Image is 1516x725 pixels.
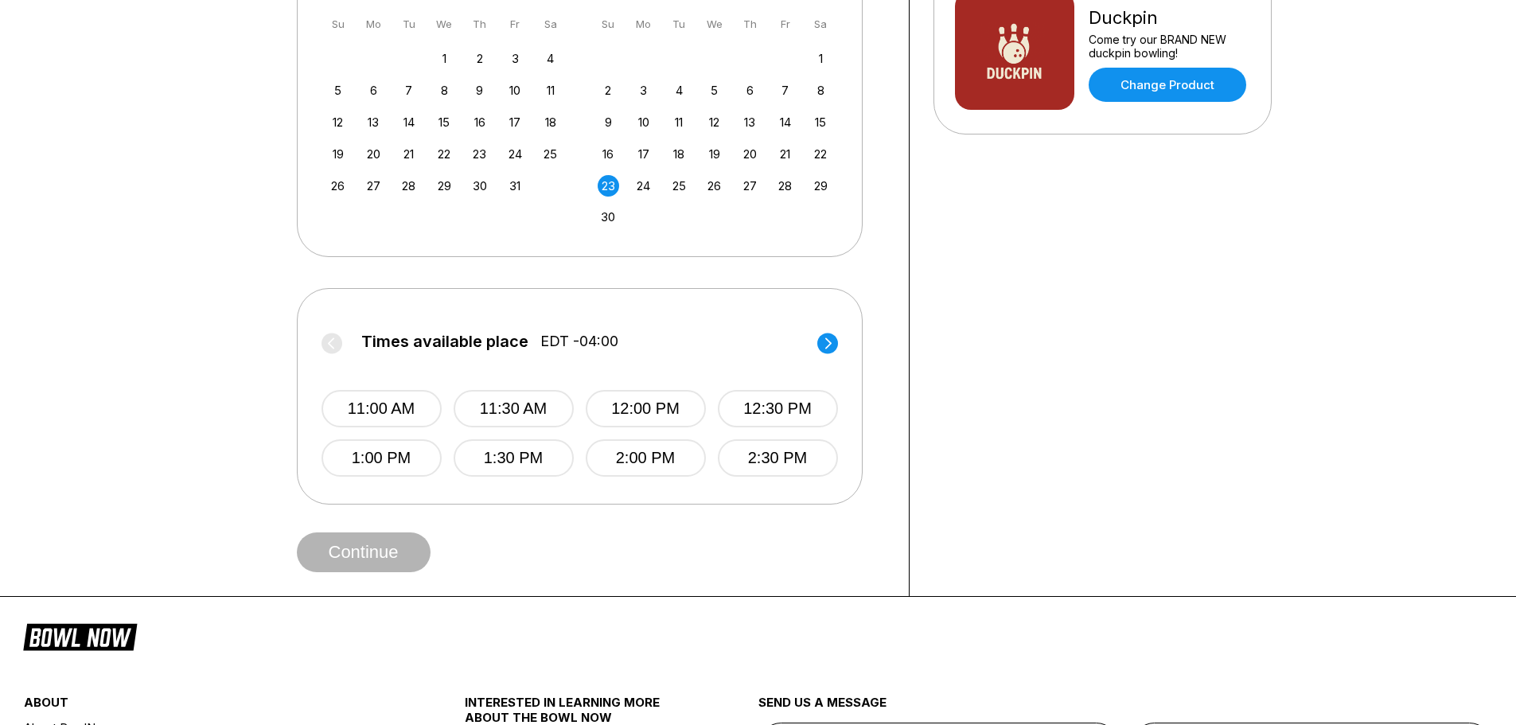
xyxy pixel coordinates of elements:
div: Su [598,14,619,35]
div: Th [469,14,490,35]
div: We [703,14,725,35]
div: Choose Monday, November 10th, 2025 [633,111,654,133]
div: Choose Sunday, November 2nd, 2025 [598,80,619,101]
div: Choose Saturday, November 15th, 2025 [810,111,832,133]
div: Choose Saturday, November 8th, 2025 [810,80,832,101]
div: Choose Wednesday, November 19th, 2025 [703,143,725,165]
span: Times available place [361,333,528,350]
div: Choose Friday, October 3rd, 2025 [505,48,526,69]
div: Choose Saturday, November 22nd, 2025 [810,143,832,165]
button: 2:00 PM [586,439,706,477]
div: Choose Saturday, October 25th, 2025 [540,143,561,165]
div: Choose Wednesday, November 5th, 2025 [703,80,725,101]
div: send us a message [758,695,1493,723]
div: Choose Saturday, October 11th, 2025 [540,80,561,101]
div: Choose Friday, October 17th, 2025 [505,111,526,133]
div: Choose Monday, November 17th, 2025 [633,143,654,165]
div: Choose Monday, October 27th, 2025 [363,175,384,197]
div: Choose Tuesday, October 7th, 2025 [398,80,419,101]
div: Choose Monday, October 6th, 2025 [363,80,384,101]
div: Choose Thursday, October 9th, 2025 [469,80,490,101]
div: Choose Saturday, November 29th, 2025 [810,175,832,197]
div: Choose Sunday, October 12th, 2025 [327,111,349,133]
div: Fr [774,14,796,35]
div: Choose Saturday, October 4th, 2025 [540,48,561,69]
div: We [434,14,455,35]
button: 11:00 AM [322,390,442,427]
div: Choose Thursday, October 16th, 2025 [469,111,490,133]
div: Sa [810,14,832,35]
div: Duckpin [1089,7,1250,29]
div: Choose Saturday, October 18th, 2025 [540,111,561,133]
div: Choose Friday, November 28th, 2025 [774,175,796,197]
div: Choose Thursday, October 23rd, 2025 [469,143,490,165]
div: Choose Monday, October 13th, 2025 [363,111,384,133]
div: about [24,695,391,718]
div: Choose Tuesday, November 11th, 2025 [668,111,690,133]
button: 12:30 PM [718,390,838,427]
div: Choose Tuesday, October 14th, 2025 [398,111,419,133]
div: Choose Wednesday, October 8th, 2025 [434,80,455,101]
div: Choose Wednesday, October 29th, 2025 [434,175,455,197]
div: Sa [540,14,561,35]
div: Th [739,14,761,35]
button: 12:00 PM [586,390,706,427]
div: Choose Thursday, November 13th, 2025 [739,111,761,133]
div: month 2025-10 [325,46,564,197]
div: Choose Wednesday, November 12th, 2025 [703,111,725,133]
div: Choose Wednesday, October 1st, 2025 [434,48,455,69]
div: Choose Wednesday, October 15th, 2025 [434,111,455,133]
div: Choose Friday, November 7th, 2025 [774,80,796,101]
div: Choose Friday, October 10th, 2025 [505,80,526,101]
button: 1:00 PM [322,439,442,477]
div: Choose Tuesday, November 25th, 2025 [668,175,690,197]
a: Change Product [1089,68,1246,102]
div: Choose Monday, November 3rd, 2025 [633,80,654,101]
div: Choose Friday, October 24th, 2025 [505,143,526,165]
div: Choose Tuesday, November 18th, 2025 [668,143,690,165]
div: Choose Saturday, November 1st, 2025 [810,48,832,69]
div: Choose Sunday, November 16th, 2025 [598,143,619,165]
div: Choose Wednesday, October 22nd, 2025 [434,143,455,165]
div: Choose Sunday, November 23rd, 2025 [598,175,619,197]
div: Choose Thursday, November 6th, 2025 [739,80,761,101]
div: Choose Tuesday, October 21st, 2025 [398,143,419,165]
div: Choose Sunday, October 19th, 2025 [327,143,349,165]
div: Mo [633,14,654,35]
div: Choose Friday, October 31st, 2025 [505,175,526,197]
div: Choose Monday, October 20th, 2025 [363,143,384,165]
div: Choose Friday, November 14th, 2025 [774,111,796,133]
div: Fr [505,14,526,35]
div: Tu [668,14,690,35]
div: Choose Thursday, October 2nd, 2025 [469,48,490,69]
span: EDT -04:00 [540,333,618,350]
div: Mo [363,14,384,35]
div: Choose Thursday, October 30th, 2025 [469,175,490,197]
button: 2:30 PM [718,439,838,477]
div: month 2025-11 [595,46,834,228]
div: Choose Tuesday, October 28th, 2025 [398,175,419,197]
div: Come try our BRAND NEW duckpin bowling! [1089,33,1250,60]
div: Choose Sunday, October 5th, 2025 [327,80,349,101]
div: Choose Sunday, October 26th, 2025 [327,175,349,197]
div: Su [327,14,349,35]
button: 11:30 AM [454,390,574,427]
div: Choose Sunday, November 30th, 2025 [598,206,619,228]
div: Choose Thursday, November 20th, 2025 [739,143,761,165]
div: Choose Sunday, November 9th, 2025 [598,111,619,133]
div: Choose Friday, November 21st, 2025 [774,143,796,165]
div: Choose Thursday, November 27th, 2025 [739,175,761,197]
div: Choose Monday, November 24th, 2025 [633,175,654,197]
div: Tu [398,14,419,35]
div: Choose Wednesday, November 26th, 2025 [703,175,725,197]
button: 1:30 PM [454,439,574,477]
div: Choose Tuesday, November 4th, 2025 [668,80,690,101]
